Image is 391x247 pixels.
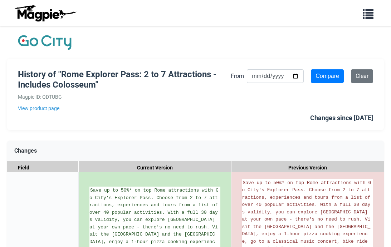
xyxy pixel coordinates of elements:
[231,71,244,81] label: From
[13,5,77,22] img: logo-ab69f6fb50320c5b225c76a69d11143b.png
[18,104,231,112] a: View product page
[7,161,79,174] div: Field
[79,161,231,174] div: Current Version
[7,141,384,161] div: Changes
[18,69,231,90] h1: History of "Rome Explorer Pass: 2 to 7 Attractions - Includes Colosseum"
[311,69,344,83] input: Compare
[351,69,373,83] a: Clear
[18,34,72,51] img: Company Logo
[231,161,384,174] div: Previous Version
[18,93,231,101] div: Magpie ID: QDTUBG
[310,113,373,123] div: Changes since [DATE]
